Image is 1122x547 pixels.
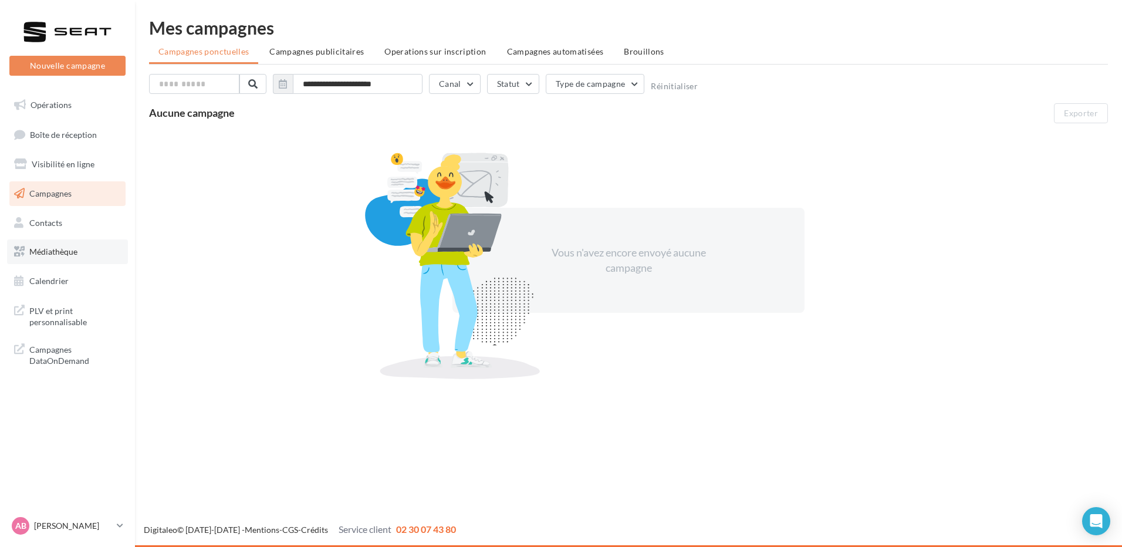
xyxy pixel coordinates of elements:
button: Statut [487,74,539,94]
span: Aucune campagne [149,106,235,119]
span: 02 30 07 43 80 [396,524,456,535]
span: Médiathèque [29,247,77,256]
button: Type de campagne [546,74,645,94]
div: Mes campagnes [149,19,1108,36]
a: Opérations [7,93,128,117]
div: Vous n'avez encore envoyé aucune campagne [528,245,729,275]
span: Calendrier [29,276,69,286]
span: Boîte de réception [30,129,97,139]
a: CGS [282,525,298,535]
a: Digitaleo [144,525,177,535]
a: Calendrier [7,269,128,293]
span: Campagnes DataOnDemand [29,342,121,367]
span: Campagnes [29,188,72,198]
span: PLV et print personnalisable [29,303,121,328]
a: Médiathèque [7,239,128,264]
span: Contacts [29,217,62,227]
a: Crédits [301,525,328,535]
span: © [DATE]-[DATE] - - - [144,525,456,535]
span: Opérations [31,100,72,110]
a: PLV et print personnalisable [7,298,128,333]
button: Nouvelle campagne [9,56,126,76]
span: Visibilité en ligne [32,159,94,169]
div: Open Intercom Messenger [1082,507,1110,535]
a: Campagnes [7,181,128,206]
button: Canal [429,74,481,94]
a: Boîte de réception [7,122,128,147]
a: Campagnes DataOnDemand [7,337,128,372]
span: Campagnes publicitaires [269,46,364,56]
span: Service client [339,524,391,535]
a: AB [PERSON_NAME] [9,515,126,537]
p: [PERSON_NAME] [34,520,112,532]
span: AB [15,520,26,532]
a: Mentions [245,525,279,535]
button: Réinitialiser [651,82,698,91]
span: Operations sur inscription [384,46,486,56]
a: Visibilité en ligne [7,152,128,177]
span: Campagnes automatisées [507,46,604,56]
button: Exporter [1054,103,1108,123]
a: Contacts [7,211,128,235]
span: Brouillons [624,46,664,56]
